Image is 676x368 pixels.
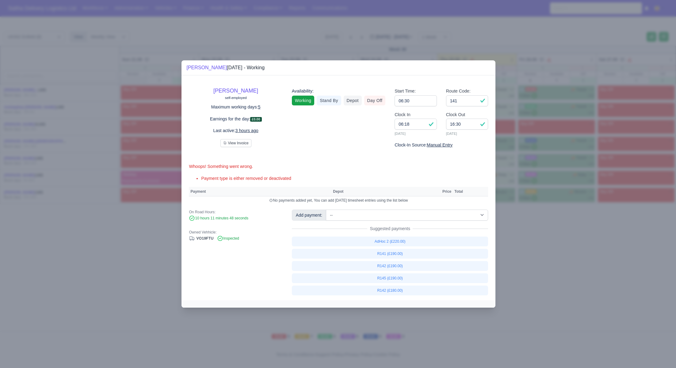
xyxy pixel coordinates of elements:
label: Clock In [395,111,410,118]
div: Availability: [292,88,385,95]
span: £0.00 [250,117,262,122]
iframe: Chat Widget [645,339,676,368]
u: 3 hours ago [235,128,258,133]
a: R142 (£180.00) [292,286,488,295]
p: Maximum working days: [189,104,282,111]
th: Total [453,187,464,196]
label: Start Time: [395,88,416,95]
u: 5 [258,104,261,109]
label: Clock Out [446,111,465,118]
a: Depot [344,96,362,105]
u: Manual Entry [427,142,453,147]
th: Depot [331,187,436,196]
p: Last active: [189,127,282,134]
small: self-employed [225,96,247,100]
a: R145 (£190.00) [292,273,488,283]
a: Working [292,96,314,105]
a: VO19FTU [189,236,213,241]
li: Payment type is either removed or deactivated [201,175,488,182]
span: Suggested payments [367,226,413,232]
a: [PERSON_NAME] [186,65,227,70]
button: View Invoice [220,139,251,147]
div: Owned Vehhicle: [189,230,282,235]
a: R142 (£190.00) [292,261,488,271]
a: Stand By [317,96,341,105]
div: [DATE] - Working [186,64,265,71]
small: [DATE] [446,131,488,136]
div: Whoops! Something went wrong. [189,163,488,170]
div: Clock-In Source: [395,142,488,149]
small: [DATE] [395,131,437,136]
a: R141 (£190.00) [292,249,488,259]
label: Route Code: [446,88,471,95]
td: No payments added yet, You can add [DATE] timesheet entries using the list below [189,196,488,205]
th: Price [441,187,453,196]
a: Day Off [364,96,386,105]
span: Inspected [217,236,239,241]
th: Payment [189,187,331,196]
a: [PERSON_NAME] [213,88,258,94]
div: 10 hours 11 minutes 48 seconds [189,216,282,221]
div: On Road Hours: [189,210,282,214]
p: Earnings for the day: [189,116,282,123]
a: AdHoc 2 (£220.00) [292,237,488,246]
div: Add payment: [292,210,326,221]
